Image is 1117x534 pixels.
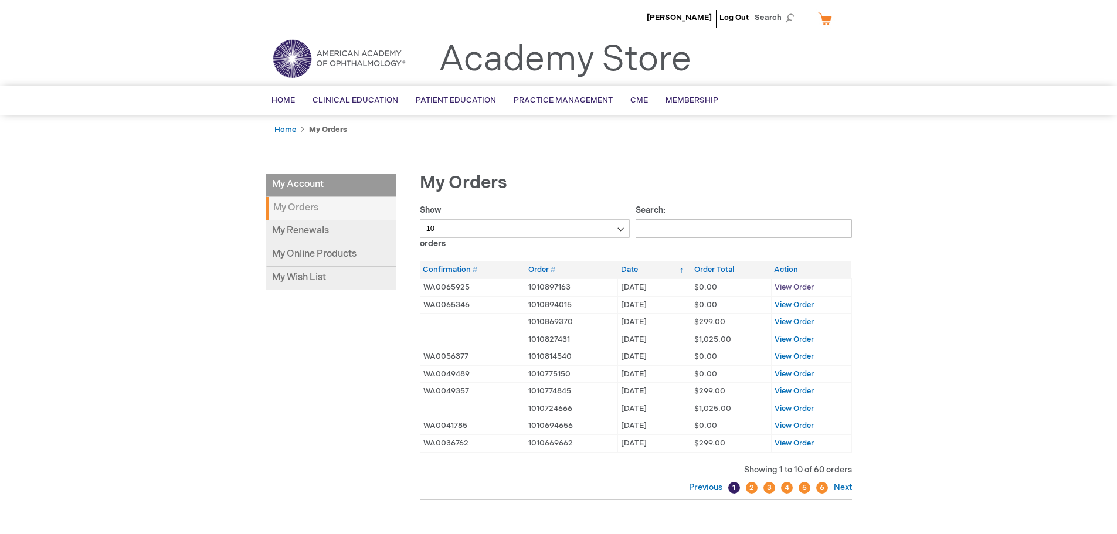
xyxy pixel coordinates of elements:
[420,261,525,278] th: Confirmation #: activate to sort column ascending
[775,386,814,396] a: View Order
[694,369,717,379] span: $0.00
[525,314,618,331] td: 1010869370
[525,331,618,348] td: 1010827431
[420,296,525,314] td: WA0065346
[831,482,852,492] a: Next
[694,352,717,361] span: $0.00
[525,400,618,417] td: 1010724666
[420,348,525,366] td: WA0056377
[755,6,799,29] span: Search
[618,261,691,278] th: Date: activate to sort column ascending
[666,96,718,105] span: Membership
[525,261,618,278] th: Order #: activate to sort column ascending
[618,400,691,417] td: [DATE]
[266,220,396,243] a: My Renewals
[420,435,525,453] td: WA0036762
[781,482,793,494] a: 4
[775,352,814,361] a: View Order
[618,296,691,314] td: [DATE]
[618,314,691,331] td: [DATE]
[525,278,618,296] td: 1010897163
[420,464,852,476] div: Showing 1 to 10 of 60 orders
[775,283,814,292] a: View Order
[525,296,618,314] td: 1010894015
[525,348,618,366] td: 1010814540
[313,96,398,105] span: Clinical Education
[618,331,691,348] td: [DATE]
[728,482,740,494] a: 1
[420,365,525,383] td: WA0049489
[514,96,613,105] span: Practice Management
[694,300,717,309] span: $0.00
[775,421,814,430] a: View Order
[420,278,525,296] td: WA0065925
[618,383,691,400] td: [DATE]
[525,435,618,453] td: 1010669662
[525,417,618,435] td: 1010694656
[416,96,496,105] span: Patient Education
[775,438,814,448] a: View Order
[763,482,775,494] a: 3
[746,482,758,494] a: 2
[694,421,717,430] span: $0.00
[618,365,691,383] td: [DATE]
[618,348,691,366] td: [DATE]
[630,96,648,105] span: CME
[636,205,852,233] label: Search:
[266,243,396,267] a: My Online Products
[309,125,347,134] strong: My Orders
[420,172,507,193] span: My Orders
[689,482,725,492] a: Previous
[274,125,296,134] a: Home
[647,13,712,22] a: [PERSON_NAME]
[816,482,828,494] a: 6
[719,13,749,22] a: Log Out
[691,261,771,278] th: Order Total: activate to sort column ascending
[618,278,691,296] td: [DATE]
[271,96,295,105] span: Home
[694,386,725,396] span: $299.00
[694,335,731,344] span: $1,025.00
[775,317,814,326] a: View Order
[775,369,814,379] a: View Order
[694,317,725,326] span: $299.00
[266,267,396,290] a: My Wish List
[775,300,814,309] a: View Order
[618,435,691,453] td: [DATE]
[799,482,810,494] a: 5
[771,261,851,278] th: Action: activate to sort column ascending
[694,438,725,448] span: $299.00
[420,417,525,435] td: WA0041785
[636,219,852,238] input: Search:
[420,205,630,249] label: Show orders
[694,404,731,413] span: $1,025.00
[618,417,691,435] td: [DATE]
[525,383,618,400] td: 1010774845
[775,335,814,344] a: View Order
[694,283,717,292] span: $0.00
[266,197,396,220] strong: My Orders
[420,219,630,238] select: Showorders
[420,383,525,400] td: WA0049357
[775,404,814,413] a: View Order
[525,365,618,383] td: 1010775150
[439,39,691,81] a: Academy Store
